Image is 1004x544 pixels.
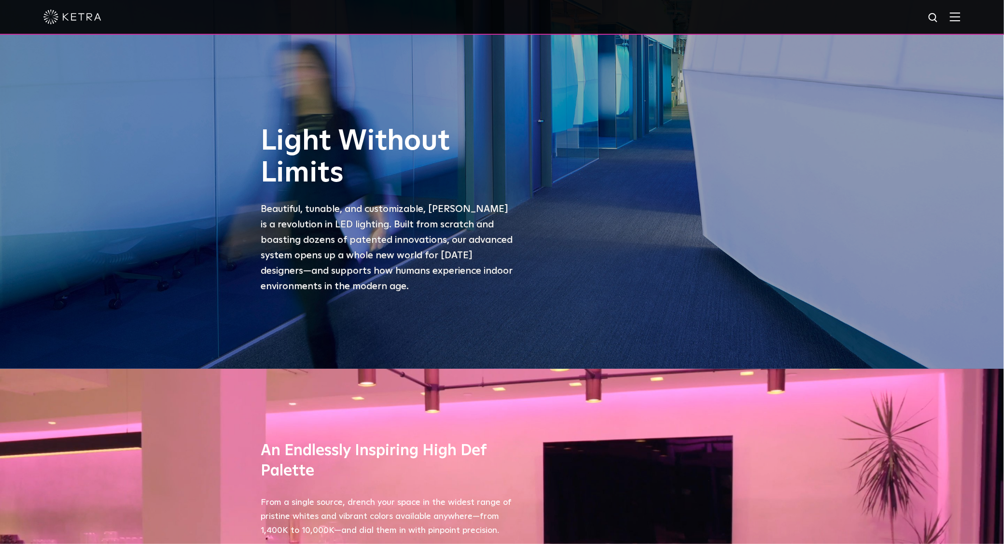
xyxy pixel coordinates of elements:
[261,496,512,537] p: From a single source, drench your space in the widest range of pristine whites and vibrant colors...
[928,12,940,24] img: search icon
[261,201,516,294] p: Beautiful, tunable, and customizable, [PERSON_NAME] is a revolution in LED lighting. Built from s...
[261,266,513,291] span: —and supports how humans experience indoor environments in the modern age.
[43,10,101,24] img: ketra-logo-2019-white
[261,126,516,189] h1: Light Without Limits
[950,12,961,21] img: Hamburger%20Nav.svg
[261,441,512,481] h3: An Endlessly Inspiring High Def Palette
